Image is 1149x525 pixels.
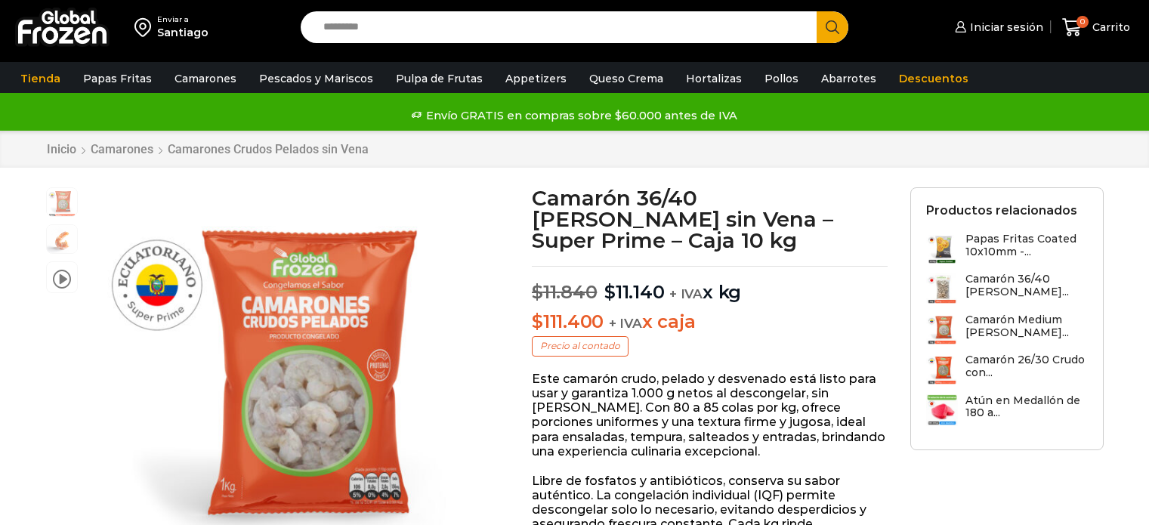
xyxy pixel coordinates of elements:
a: Pescados y Mariscos [252,64,381,93]
h1: Camarón 36/40 [PERSON_NAME] sin Vena – Super Prime – Caja 10 kg [532,187,888,251]
a: 0 Carrito [1058,10,1134,45]
h3: Camarón 26/30 Crudo con... [965,354,1088,379]
p: Precio al contado [532,336,629,356]
bdi: 11.140 [604,281,664,303]
a: Camarón Medium [PERSON_NAME]... [926,313,1088,346]
span: Iniciar sesión [966,20,1043,35]
h3: Camarón 36/40 [PERSON_NAME]... [965,273,1088,298]
div: Santiago [157,25,208,40]
a: Iniciar sesión [951,12,1043,42]
bdi: 111.400 [532,310,604,332]
span: + IVA [669,286,703,301]
a: Abarrotes [814,64,884,93]
a: Inicio [46,142,77,156]
a: Appetizers [498,64,574,93]
a: Pulpa de Frutas [388,64,490,93]
span: $ [604,281,616,303]
span: + IVA [609,316,642,331]
p: x caja [532,311,888,333]
a: Camarón 26/30 Crudo con... [926,354,1088,386]
a: Pollos [757,64,806,93]
a: Papas Fritas [76,64,159,93]
span: camaron-sin-cascara [47,225,77,255]
img: address-field-icon.svg [134,14,157,40]
a: Papas Fritas Coated 10x10mm -... [926,233,1088,265]
a: Queso Crema [582,64,671,93]
span: PM04004040 [47,188,77,218]
p: x kg [532,266,888,304]
a: Camarones Crudos Pelados sin Vena [167,142,369,156]
a: Camarones [90,142,154,156]
a: Descuentos [891,64,976,93]
span: $ [532,310,543,332]
a: Camarones [167,64,244,93]
h2: Productos relacionados [926,203,1077,218]
span: Carrito [1089,20,1130,35]
p: Este camarón crudo, pelado y desvenado está listo para usar y garantiza 1.000 g netos al desconge... [532,372,888,459]
a: Tienda [13,64,68,93]
a: Hortalizas [678,64,749,93]
a: Camarón 36/40 [PERSON_NAME]... [926,273,1088,305]
h3: Camarón Medium [PERSON_NAME]... [965,313,1088,339]
nav: Breadcrumb [46,142,369,156]
h3: Papas Fritas Coated 10x10mm -... [965,233,1088,258]
span: $ [532,281,543,303]
h3: Atún en Medallón de 180 a... [965,394,1088,420]
div: Enviar a [157,14,208,25]
bdi: 11.840 [532,281,597,303]
button: Search button [817,11,848,43]
a: Atún en Medallón de 180 a... [926,394,1088,427]
span: 0 [1076,16,1089,28]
